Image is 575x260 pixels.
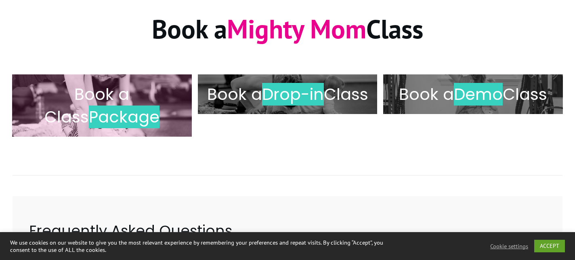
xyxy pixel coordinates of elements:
[503,83,547,106] span: Class
[454,83,503,106] span: Demo
[13,12,562,56] h1: Book a Class
[10,239,399,254] div: We use cookies on our website to give you the most relevant experience by remembering your prefer...
[534,240,565,252] a: ACCEPT
[227,12,366,46] span: Mighty Mom
[262,83,324,106] span: Drop-in
[44,83,130,128] span: Book a Class
[206,83,369,106] h2: Book a Class
[29,221,546,251] h2: Frequently Asked Questions
[399,83,454,106] span: Book a
[89,106,159,128] span: Package
[490,243,528,250] a: Cookie settings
